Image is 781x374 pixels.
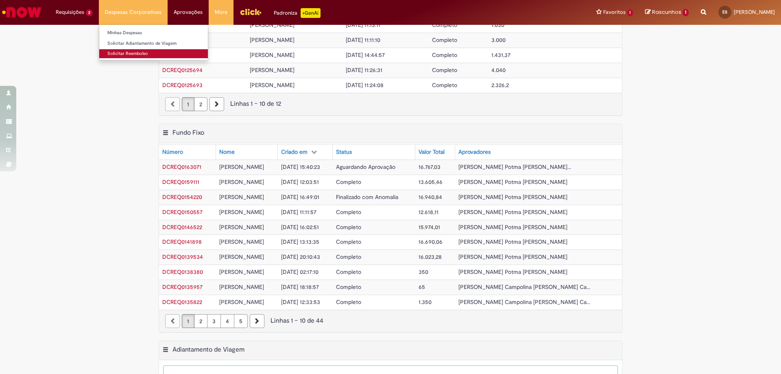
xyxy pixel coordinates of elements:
[419,148,445,156] div: Valor Total
[336,268,361,276] span: Completo
[219,268,264,276] span: [PERSON_NAME]
[162,178,199,186] span: DCREQ0159111
[281,253,320,260] span: [DATE] 20:10:43
[652,8,681,16] span: Rascunhos
[162,346,169,356] button: Adiantamento de Viagem Menu de contexto
[162,81,203,89] span: DCREQ0125693
[346,66,382,74] span: [DATE] 11:26:31
[458,163,571,171] span: [PERSON_NAME] Potma [PERSON_NAME]...
[215,8,227,16] span: More
[219,238,264,245] span: [PERSON_NAME]
[419,178,443,186] span: 13.605,46
[194,97,207,111] a: Página 2
[419,283,425,291] span: 65
[182,97,194,111] a: Página 1
[250,314,264,328] a: Próxima página
[162,163,201,171] a: Abrir Registro: DCREQ0163071
[162,208,203,216] span: DCREQ0150557
[281,193,319,201] span: [DATE] 16:49:01
[281,268,319,276] span: [DATE] 02:17:10
[346,51,385,59] span: [DATE] 14:44:57
[99,39,208,48] a: Solicitar Adiantamento de Viagem
[162,223,202,231] span: DCREQ0146522
[419,238,443,245] span: 16.690,06
[458,253,567,260] span: [PERSON_NAME] Potma [PERSON_NAME]
[250,51,295,59] span: [PERSON_NAME]
[458,298,590,306] span: [PERSON_NAME] Campolina [PERSON_NAME] Ca...
[419,193,442,201] span: 16.940,84
[432,66,457,74] span: Completo
[336,163,395,171] span: Aguardando Aprovação
[491,21,504,28] span: 1.030
[458,238,567,245] span: [PERSON_NAME] Potma [PERSON_NAME]
[432,21,457,28] span: Completo
[162,268,203,276] span: DCREQ0138380
[419,208,438,216] span: 12.618,11
[627,9,633,16] span: 1
[194,314,207,328] a: Página 2
[336,253,361,260] span: Completo
[159,93,622,115] nav: paginação
[336,283,361,291] span: Completo
[162,163,201,171] span: DCREQ0163071
[209,97,224,111] a: Próxima página
[281,283,319,291] span: [DATE] 18:18:57
[159,310,622,332] nav: paginação
[491,36,506,44] span: 3.000
[162,283,203,291] a: Abrir Registro: DCREQ0135957
[162,129,169,139] button: Fundo Fixo Menu de contexto
[645,9,689,16] a: Rascunhos
[86,9,93,16] span: 2
[281,298,320,306] span: [DATE] 12:33:53
[162,193,202,201] a: Abrir Registro: DCREQ0154220
[219,208,264,216] span: [PERSON_NAME]
[274,8,321,18] div: Padroniza
[162,298,202,306] a: Abrir Registro: DCREQ0135822
[240,6,262,18] img: click_logo_yellow_360x200.png
[162,238,202,245] span: DCREQ0141898
[458,178,567,186] span: [PERSON_NAME] Potma [PERSON_NAME]
[281,208,316,216] span: [DATE] 11:11:57
[162,193,202,201] span: DCREQ0154220
[432,36,457,44] span: Completo
[281,238,319,245] span: [DATE] 13:13:35
[301,8,321,18] p: +GenAi
[219,163,264,171] span: [PERSON_NAME]
[250,81,295,89] span: [PERSON_NAME]
[220,314,234,328] a: Página 4
[207,314,221,328] a: Página 3
[162,268,203,276] a: Abrir Registro: DCREQ0138380
[162,253,203,260] a: Abrir Registro: DCREQ0139534
[281,148,308,156] div: Criado em
[734,9,775,15] span: [PERSON_NAME]
[281,223,319,231] span: [DATE] 16:02:51
[458,208,567,216] span: [PERSON_NAME] Potma [PERSON_NAME]
[281,178,319,186] span: [DATE] 12:03:51
[165,99,616,109] div: Linhas 1 − 10 de 12
[336,193,398,201] span: Finalizado com Anomalia
[219,298,264,306] span: [PERSON_NAME]
[162,81,203,89] a: Abrir Registro: DCREQ0125693
[162,178,199,186] a: Abrir Registro: DCREQ0159111
[683,9,689,16] span: 1
[250,21,295,28] span: [PERSON_NAME]
[419,163,441,171] span: 16.767,03
[162,298,202,306] span: DCREQ0135822
[603,8,626,16] span: Favoritos
[491,81,509,89] span: 2.326,2
[432,51,457,59] span: Completo
[219,148,235,156] div: Nome
[219,193,264,201] span: [PERSON_NAME]
[162,208,203,216] a: Abrir Registro: DCREQ0150557
[1,4,43,20] img: ServiceNow
[336,238,361,245] span: Completo
[432,81,457,89] span: Completo
[722,9,727,15] span: ES
[491,51,510,59] span: 1.431,37
[346,81,384,89] span: [DATE] 11:24:08
[419,223,440,231] span: 15.974,01
[162,148,183,156] div: Número
[219,178,264,186] span: [PERSON_NAME]
[105,8,161,16] span: Despesas Corporativas
[162,283,203,291] span: DCREQ0135957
